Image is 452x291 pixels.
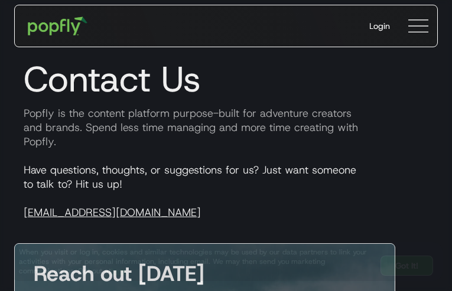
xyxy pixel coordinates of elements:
[14,106,438,149] p: Popfly is the content platform purpose-built for adventure creators and brands. Spend less time m...
[381,256,433,276] a: Got It!
[111,266,126,276] a: here
[19,8,96,44] a: home
[14,58,438,100] h1: Contact Us
[360,11,399,41] a: Login
[369,20,390,32] div: Login
[24,205,201,220] a: [EMAIL_ADDRESS][DOMAIN_NAME]
[19,247,371,276] div: When you visit or log in, cookies and similar technologies may be used by our data partners to li...
[14,163,438,220] p: Have questions, thoughts, or suggestions for us? Just want someone to talk to? Hit us up!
